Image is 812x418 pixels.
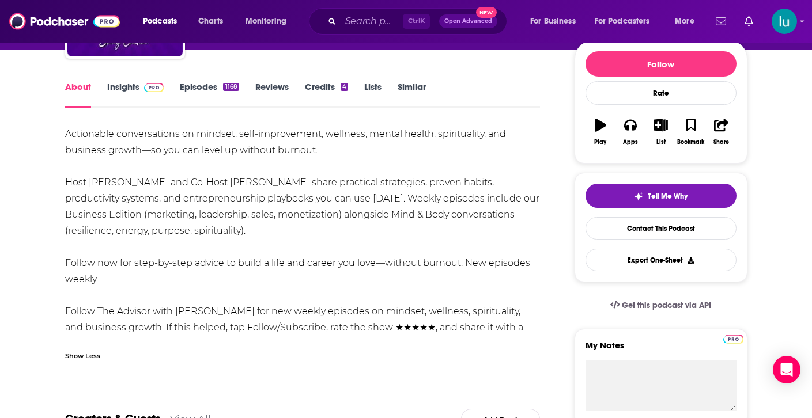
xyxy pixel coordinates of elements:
label: My Notes [586,340,737,360]
a: Charts [191,12,230,31]
span: New [476,7,497,18]
div: Actionable conversations on mindset, self-improvement, wellness, mental health, spirituality, and... [65,126,541,352]
span: Tell Me Why [648,192,688,201]
button: open menu [135,12,192,31]
img: tell me why sparkle [634,192,643,201]
img: Podchaser Pro [144,83,164,92]
a: Reviews [255,81,289,108]
span: For Business [530,13,576,29]
span: For Podcasters [595,13,650,29]
button: Share [706,111,736,153]
img: User Profile [772,9,797,34]
a: Similar [398,81,426,108]
button: open menu [587,12,667,31]
button: tell me why sparkleTell Me Why [586,184,737,208]
span: Podcasts [143,13,177,29]
a: Contact This Podcast [586,217,737,240]
div: Apps [623,139,638,146]
span: More [675,13,694,29]
button: Show profile menu [772,9,797,34]
div: Open Intercom Messenger [773,356,800,383]
a: InsightsPodchaser Pro [107,81,164,108]
button: open menu [667,12,709,31]
div: Rate [586,81,737,105]
input: Search podcasts, credits, & more... [341,12,403,31]
a: Credits4 [305,81,348,108]
div: List [656,139,666,146]
div: Search podcasts, credits, & more... [320,8,518,35]
span: Charts [198,13,223,29]
span: Get this podcast via API [622,301,711,310]
button: Play [586,111,615,153]
span: Monitoring [246,13,286,29]
div: Bookmark [677,139,704,146]
div: Play [594,139,606,146]
span: Open Advanced [444,18,492,24]
div: Share [713,139,729,146]
span: Logged in as lusodano [772,9,797,34]
button: Follow [586,51,737,77]
a: About [65,81,91,108]
a: Pro website [723,333,743,344]
button: Export One-Sheet [586,249,737,271]
a: Show notifications dropdown [740,12,758,31]
button: open menu [522,12,590,31]
a: Get this podcast via API [601,291,721,320]
button: List [645,111,675,153]
button: Apps [615,111,645,153]
img: Podchaser - Follow, Share and Rate Podcasts [9,10,120,32]
button: Open AdvancedNew [439,14,497,28]
a: Lists [364,81,382,108]
button: Bookmark [676,111,706,153]
div: 1168 [223,83,239,91]
img: Podchaser Pro [723,335,743,344]
div: 4 [341,83,348,91]
a: Episodes1168 [180,81,239,108]
button: open menu [237,12,301,31]
a: Show notifications dropdown [711,12,731,31]
span: Ctrl K [403,14,430,29]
